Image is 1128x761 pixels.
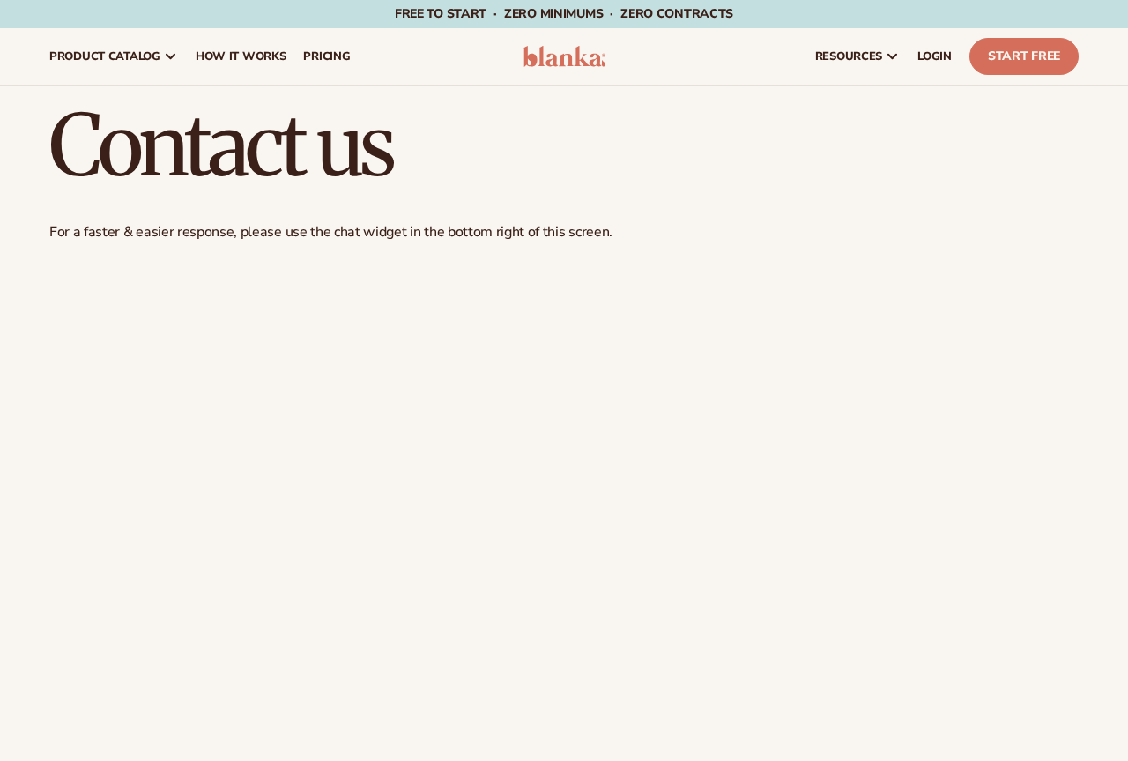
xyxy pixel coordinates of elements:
a: LOGIN [909,28,961,85]
span: product catalog [49,49,160,63]
span: pricing [303,49,350,63]
a: product catalog [41,28,187,85]
span: LOGIN [917,49,952,63]
h1: Contact us [49,103,1079,188]
img: logo [523,46,605,67]
a: resources [806,28,909,85]
a: pricing [294,28,359,85]
a: Start Free [969,38,1079,75]
span: Free to start · ZERO minimums · ZERO contracts [395,5,733,22]
p: For a faster & easier response, please use the chat widget in the bottom right of this screen. [49,223,1079,242]
span: resources [815,49,882,63]
a: How It Works [187,28,295,85]
iframe: Contact Us Form [49,256,1079,731]
span: How It Works [196,49,286,63]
